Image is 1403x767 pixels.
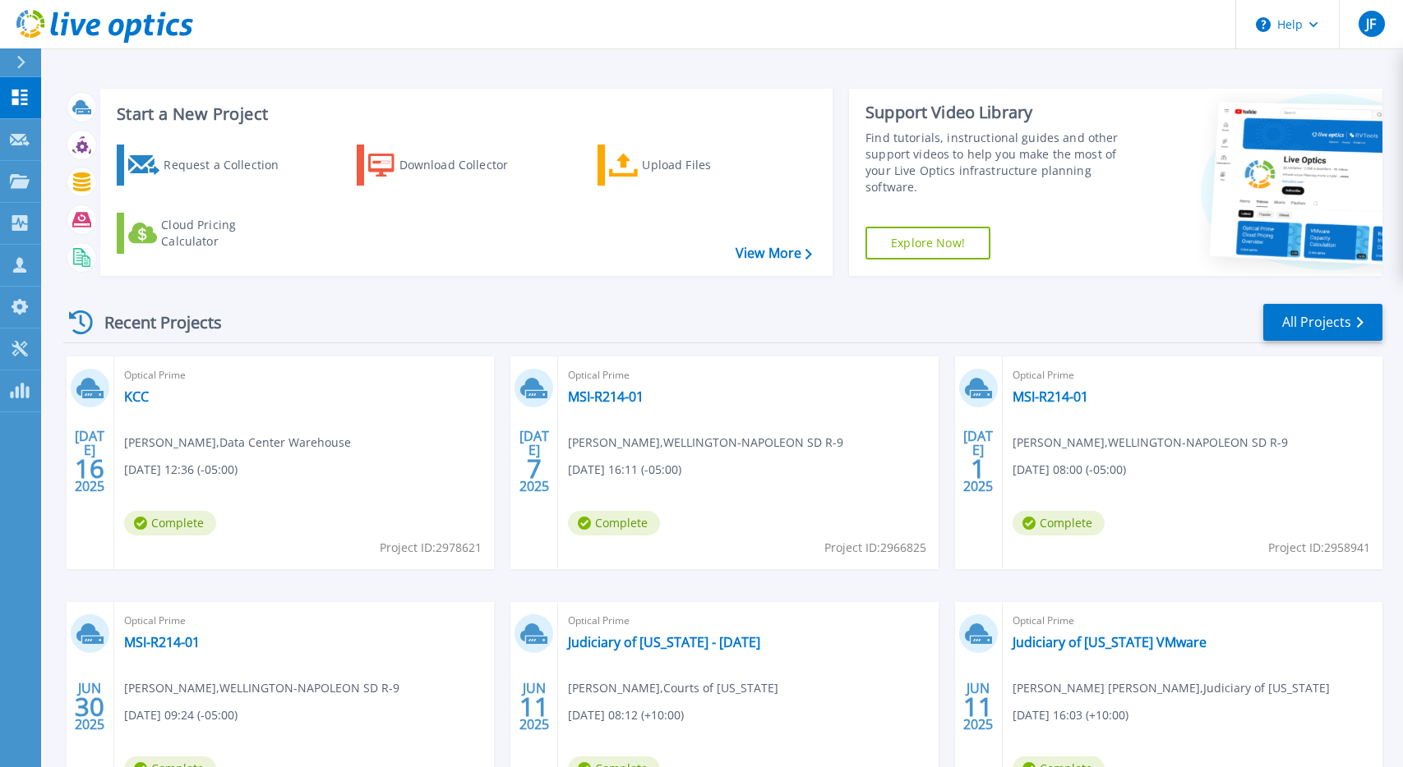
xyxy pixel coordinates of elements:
a: All Projects [1263,304,1382,341]
a: KCC [124,388,149,405]
div: JUN 2025 [962,677,994,737]
span: Project ID: 2978621 [380,539,482,557]
span: [PERSON_NAME] , WELLINGTON-NAPOLEON SD R-9 [568,434,843,452]
div: JUN 2025 [74,677,105,737]
span: Optical Prime [1013,366,1373,384]
div: Request a Collection [164,149,295,181]
div: Find tutorials, instructional guides and other support videos to help you make the most of your L... [865,130,1135,195]
span: [DATE] 08:12 (+10:00) [568,706,684,724]
span: 11 [963,700,993,714]
div: Upload Files [642,149,773,181]
a: Upload Files [598,145,781,186]
div: [DATE] 2025 [962,431,994,491]
span: 1 [971,462,985,475]
span: Complete [568,511,660,535]
span: [PERSON_NAME] , WELLINGTON-NAPOLEON SD R-9 [124,679,399,697]
span: [DATE] 16:03 (+10:00) [1013,706,1128,724]
span: 16 [75,462,104,475]
span: [PERSON_NAME] , WELLINGTON-NAPOLEON SD R-9 [1013,434,1288,452]
span: [DATE] 08:00 (-05:00) [1013,461,1126,479]
a: Cloud Pricing Calculator [117,213,300,254]
a: MSI-R214-01 [124,634,200,650]
span: Complete [1013,511,1105,535]
a: Judiciary of [US_STATE] VMware [1013,634,1207,650]
span: Project ID: 2958941 [1268,539,1370,557]
span: [PERSON_NAME] , Data Center Warehouse [124,434,351,452]
span: Optical Prime [568,366,928,384]
a: Judiciary of [US_STATE] - [DATE] [568,634,760,650]
div: JUN 2025 [519,677,550,737]
a: MSI-R214-01 [568,388,644,405]
a: Request a Collection [117,145,300,186]
h3: Start a New Project [117,105,811,123]
div: Cloud Pricing Calculator [161,217,293,250]
span: Optical Prime [1013,612,1373,630]
div: Support Video Library [865,102,1135,123]
span: Optical Prime [124,366,484,384]
span: 30 [75,700,104,714]
span: JF [1366,17,1376,30]
span: [DATE] 09:24 (-05:00) [124,706,238,724]
span: Optical Prime [124,612,484,630]
span: [DATE] 16:11 (-05:00) [568,461,681,479]
div: [DATE] 2025 [519,431,550,491]
span: 7 [527,462,542,475]
span: [DATE] 12:36 (-05:00) [124,461,238,479]
span: Optical Prime [568,612,928,630]
div: [DATE] 2025 [74,431,105,491]
span: 11 [519,700,549,714]
a: View More [736,246,812,261]
span: Complete [124,511,216,535]
div: Download Collector [399,149,531,181]
a: Explore Now! [865,227,990,259]
a: MSI-R214-01 [1013,388,1088,405]
span: [PERSON_NAME] [PERSON_NAME] , Judiciary of [US_STATE] [1013,679,1330,697]
span: [PERSON_NAME] , Courts of [US_STATE] [568,679,778,697]
div: Recent Projects [63,302,244,342]
span: Project ID: 2966825 [824,539,926,557]
a: Download Collector [357,145,540,186]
